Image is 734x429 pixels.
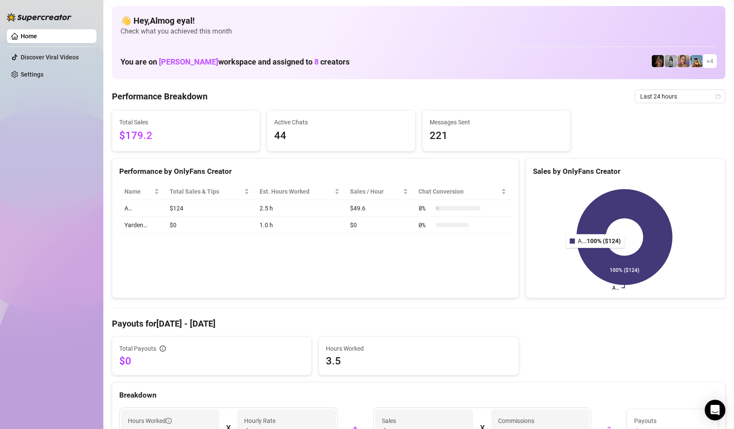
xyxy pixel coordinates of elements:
span: Messages Sent [430,117,563,127]
span: 8 % [418,204,432,213]
span: 8 [314,57,319,66]
td: Yarden… [119,217,164,234]
td: $0 [164,217,254,234]
span: 0 % [418,220,432,230]
span: 221 [430,128,563,144]
span: calendar [715,94,721,99]
a: Settings [21,71,43,78]
th: Chat Conversion [413,183,511,200]
span: $0 [119,354,304,368]
th: Sales / Hour [345,183,413,200]
span: Last 24 hours [640,90,720,103]
span: info-circle [160,346,166,352]
td: $124 [164,200,254,217]
span: Hours Worked [326,344,511,353]
td: $49.6 [345,200,413,217]
td: 1.0 h [254,217,345,234]
td: 2.5 h [254,200,345,217]
span: Active Chats [274,117,408,127]
div: Est. Hours Worked [260,187,333,196]
div: Breakdown [119,389,718,401]
td: A… [119,200,164,217]
img: the_bohema [652,55,664,67]
span: $179.2 [119,128,253,144]
div: Sales by OnlyFans Creator [533,166,718,177]
article: Commissions [498,416,534,426]
span: [PERSON_NAME] [159,57,218,66]
span: + 4 [706,56,713,66]
h4: 👋 Hey, Almog eyal ! [121,15,717,27]
td: $0 [345,217,413,234]
span: Chat Conversion [418,187,499,196]
span: Sales / Hour [350,187,401,196]
img: Cherry [678,55,690,67]
span: 44 [274,128,408,144]
a: Home [21,33,37,40]
span: Total Sales & Tips [170,187,242,196]
img: A [665,55,677,67]
span: Hours Worked [128,416,172,426]
span: Name [124,187,152,196]
article: Hourly Rate [244,416,276,426]
div: Performance by OnlyFans Creator [119,166,511,177]
a: Discover Viral Videos [21,54,79,61]
th: Total Sales & Tips [164,183,254,200]
span: Sales [382,416,466,426]
span: Check what you achieved this month [121,27,717,36]
span: info-circle [166,418,172,424]
img: logo-BBDzfeDw.svg [7,13,71,22]
h4: Payouts for [DATE] - [DATE] [112,318,725,330]
img: Babydanix [691,55,703,67]
span: Payouts [634,416,711,426]
span: Total Payouts [119,344,156,353]
span: Total Sales [119,117,253,127]
th: Name [119,183,164,200]
span: 3.5 [326,354,511,368]
h1: You are on workspace and assigned to creators [121,57,350,67]
text: A… [612,285,619,291]
h4: Performance Breakdown [112,90,208,102]
div: Open Intercom Messenger [705,400,725,420]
